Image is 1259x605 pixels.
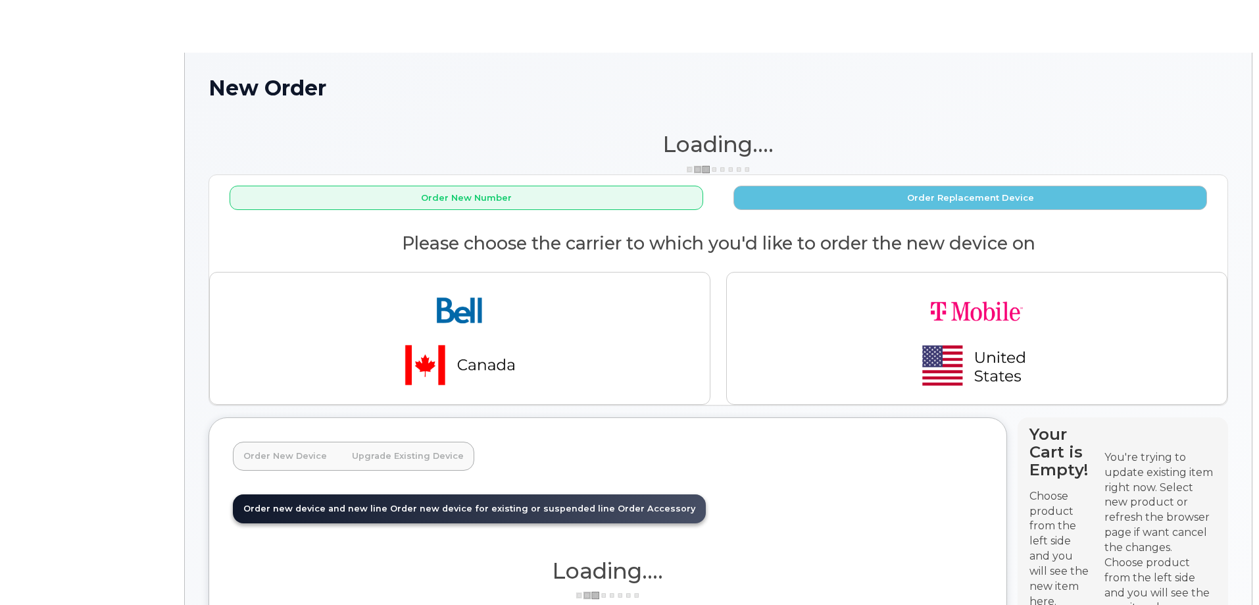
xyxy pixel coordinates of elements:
[1104,450,1216,556] div: You're trying to update existing item right now. Select new product or refresh the browser page i...
[390,504,615,513] span: Order new device for existing or suspended line
[233,559,983,583] h1: Loading....
[618,504,695,513] span: Order Accessory
[209,76,1228,99] h1: New Order
[230,186,703,210] button: Order New Number
[209,132,1228,156] h1: Loading....
[575,591,641,600] img: ajax-loader-3a6953c30dc77f0bf724df975f13086db4f4c1262e45940f03d1251963f1bf2e.gif
[685,165,751,174] img: ajax-loader-3a6953c30dc77f0bf724df975f13086db4f4c1262e45940f03d1251963f1bf2e.gif
[368,283,552,394] img: bell-18aeeabaf521bd2b78f928a02ee3b89e57356879d39bd386a17a7cccf8069aed.png
[733,186,1207,210] button: Order Replacement Device
[1029,425,1093,479] h4: Your Cart is Empty!
[209,234,1227,253] h2: Please choose the carrier to which you'd like to order the new device on
[341,442,474,471] a: Upgrade Existing Device
[885,283,1069,394] img: t-mobile-78392d334a420d5b7f0e63d4fa81f6287a21d394dc80d677554bb55bbab1186f.png
[233,442,337,471] a: Order New Device
[243,504,387,513] span: Order new device and new line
